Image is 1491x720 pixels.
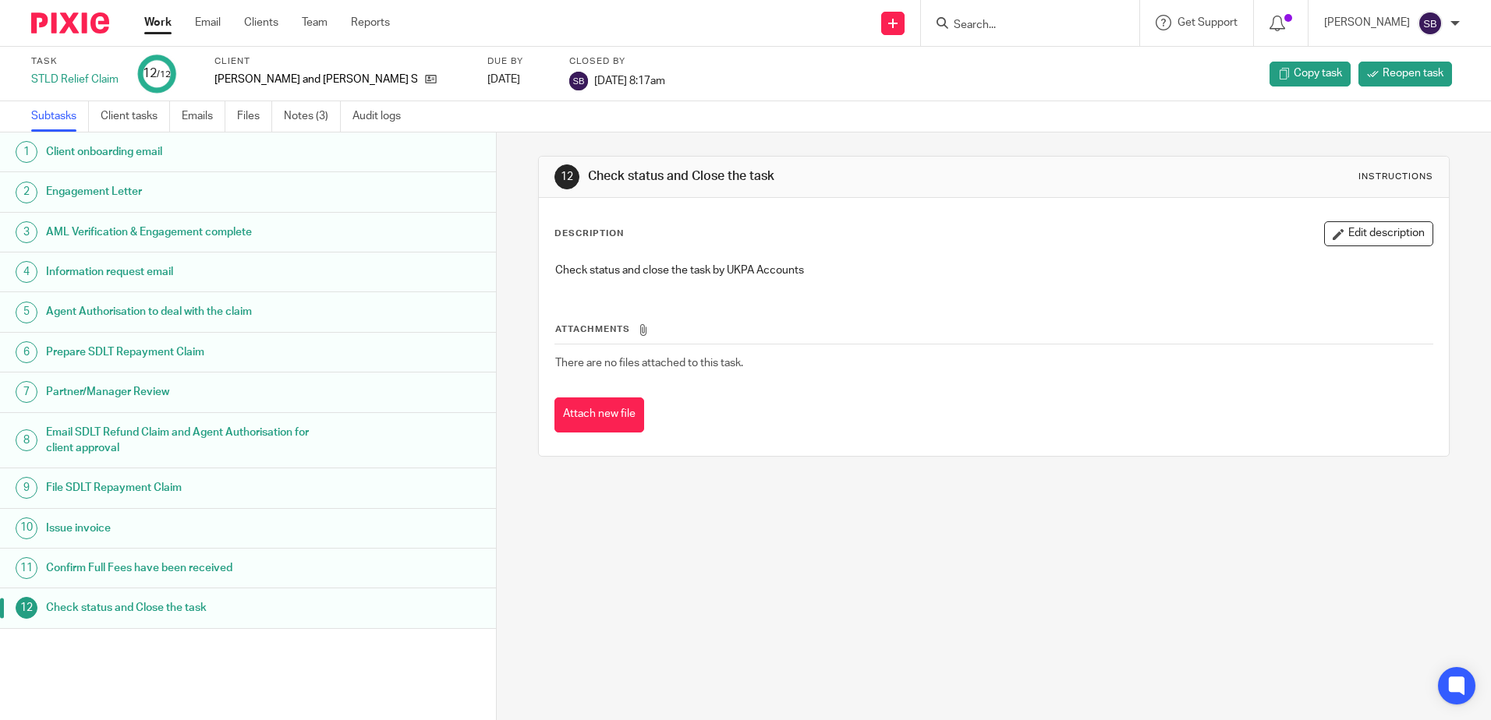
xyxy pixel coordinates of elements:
h1: Check status and Close the task [588,168,1027,185]
span: Get Support [1178,17,1238,28]
a: Client tasks [101,101,170,132]
h1: AML Verification & Engagement complete [46,221,336,244]
h1: Client onboarding email [46,140,336,164]
div: 12 [143,65,171,83]
h1: Check status and Close the task [46,596,336,619]
span: Reopen task [1383,65,1443,81]
label: Closed by [569,55,665,68]
button: Edit description [1324,221,1433,246]
a: Reopen task [1358,62,1452,86]
a: Reports [351,15,390,30]
p: [PERSON_NAME] [1324,15,1410,30]
h1: Agent Authorisation to deal with the claim [46,300,336,323]
div: 9 [16,477,37,499]
h1: Prepare SDLT Repayment Claim [46,341,336,364]
img: svg%3E [1418,11,1443,36]
span: There are no files attached to this task. [555,358,743,369]
div: 7 [16,381,37,403]
img: Pixie [31,12,109,34]
a: Copy task [1270,62,1351,86]
div: 8 [16,429,37,451]
div: 1 [16,141,37,163]
h1: Email SDLT Refund Claim and Agent Authorisation for client approval [46,421,336,461]
a: Notes (3) [284,101,341,132]
a: Subtasks [31,101,89,132]
span: Copy task [1294,65,1342,81]
a: Work [144,15,172,30]
h1: Issue invoice [46,517,336,540]
input: Search [952,19,1093,33]
p: Description [554,228,624,240]
label: Client [214,55,468,68]
a: Files [237,101,272,132]
div: 12 [16,597,37,619]
a: Team [302,15,328,30]
h1: Confirm Full Fees have been received [46,556,336,580]
h1: Information request email [46,260,336,284]
a: Email [195,15,221,30]
a: Audit logs [352,101,413,132]
div: 6 [16,341,37,363]
div: 3 [16,221,37,243]
h1: Partner/Manager Review [46,380,336,404]
div: Instructions [1358,171,1433,183]
div: STLD Relief Claim [31,72,119,87]
span: [DATE] 8:17am [594,75,665,86]
a: Emails [182,101,225,132]
button: Attach new file [554,397,644,432]
label: Task [31,55,119,68]
h1: Engagement Letter [46,180,336,203]
small: /12 [157,70,171,79]
p: Check status and close the task by UKPA Accounts [555,263,1432,278]
div: 2 [16,182,37,203]
label: Due by [487,55,550,68]
span: Attachments [555,325,630,334]
div: 11 [16,557,37,579]
img: svg%3E [569,72,588,90]
p: [PERSON_NAME] and [PERSON_NAME] Su Mon [214,72,417,87]
div: 12 [554,164,579,189]
div: [DATE] [487,72,550,87]
h1: File SDLT Repayment Claim [46,476,336,499]
a: Clients [244,15,278,30]
div: 5 [16,302,37,323]
div: 10 [16,517,37,539]
div: 4 [16,261,37,283]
